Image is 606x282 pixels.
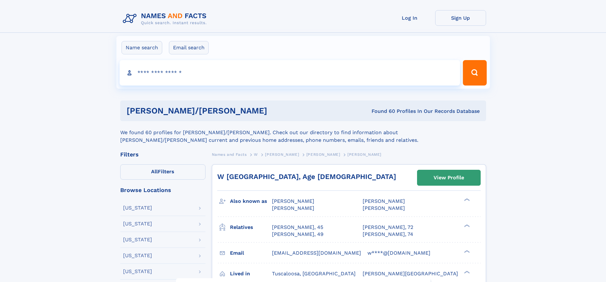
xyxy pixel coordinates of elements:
a: Names and Facts [212,150,247,158]
a: Log In [384,10,435,26]
label: Email search [169,41,209,54]
div: [US_STATE] [123,205,152,210]
span: Tuscaloosa, [GEOGRAPHIC_DATA] [272,271,356,277]
a: View Profile [417,170,480,185]
span: [PERSON_NAME] [272,198,314,204]
span: [PERSON_NAME] [363,205,405,211]
div: Browse Locations [120,187,205,193]
a: [PERSON_NAME], 74 [363,231,413,238]
span: [PERSON_NAME] [363,198,405,204]
div: ❯ [463,249,470,253]
img: Logo Names and Facts [120,10,212,27]
a: [PERSON_NAME], 45 [272,224,323,231]
a: Sign Up [435,10,486,26]
a: [PERSON_NAME], 49 [272,231,324,238]
h3: Email [230,248,272,258]
span: [PERSON_NAME] [347,152,381,157]
a: W [254,150,258,158]
h3: Lived in [230,268,272,279]
div: Found 60 Profiles In Our Records Database [319,108,480,115]
span: [PERSON_NAME] [265,152,299,157]
a: [PERSON_NAME] [306,150,340,158]
div: [US_STATE] [123,253,152,258]
div: ❯ [463,224,470,228]
div: View Profile [434,170,464,185]
h1: [PERSON_NAME]/[PERSON_NAME] [127,107,319,115]
div: ❯ [463,198,470,202]
div: [US_STATE] [123,237,152,242]
input: search input [120,60,460,86]
label: Filters [120,164,205,180]
button: Search Button [463,60,486,86]
label: Name search [122,41,162,54]
div: Filters [120,152,205,157]
span: [PERSON_NAME][GEOGRAPHIC_DATA] [363,271,458,277]
div: [US_STATE] [123,269,152,274]
h3: Relatives [230,222,272,233]
span: W [254,152,258,157]
span: [EMAIL_ADDRESS][DOMAIN_NAME] [272,250,361,256]
span: All [151,169,158,175]
a: [PERSON_NAME], 72 [363,224,413,231]
div: ❯ [463,270,470,274]
span: [PERSON_NAME] [272,205,314,211]
h3: Also known as [230,196,272,207]
div: [US_STATE] [123,221,152,226]
a: W [GEOGRAPHIC_DATA], Age [DEMOGRAPHIC_DATA] [217,173,396,181]
div: We found 60 profiles for [PERSON_NAME]/[PERSON_NAME]. Check out our directory to find information... [120,121,486,144]
a: [PERSON_NAME] [265,150,299,158]
span: [PERSON_NAME] [306,152,340,157]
